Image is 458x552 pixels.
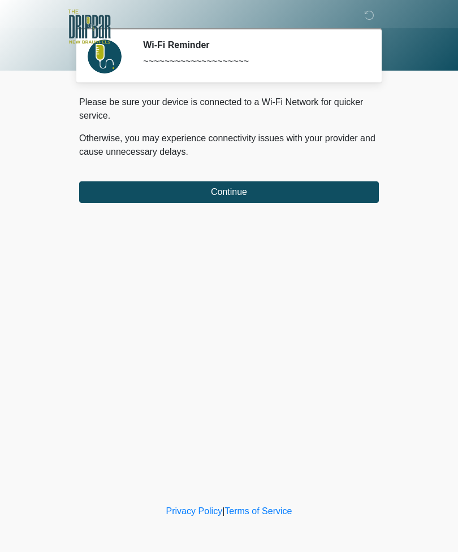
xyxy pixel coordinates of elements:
[68,8,111,45] img: The DRIPBaR - New Braunfels Logo
[224,506,292,516] a: Terms of Service
[79,181,379,203] button: Continue
[143,55,362,68] div: ~~~~~~~~~~~~~~~~~~~~
[79,132,379,159] p: Otherwise, you may experience connectivity issues with your provider and cause unnecessary delays
[79,95,379,123] p: Please be sure your device is connected to a Wi-Fi Network for quicker service.
[222,506,224,516] a: |
[166,506,223,516] a: Privacy Policy
[186,147,188,157] span: .
[88,40,122,73] img: Agent Avatar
